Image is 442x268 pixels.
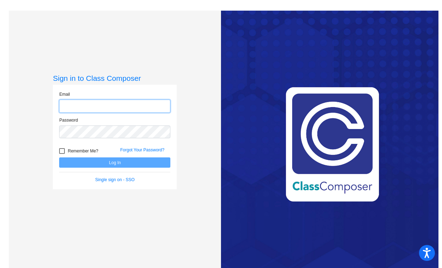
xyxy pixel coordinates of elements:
h3: Sign in to Class Composer [53,74,177,83]
a: Forgot Your Password? [120,147,164,152]
button: Log In [59,157,170,168]
label: Password [59,117,78,123]
a: Single sign on - SSO [95,177,135,182]
span: Remember Me? [68,147,98,155]
label: Email [59,91,70,97]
